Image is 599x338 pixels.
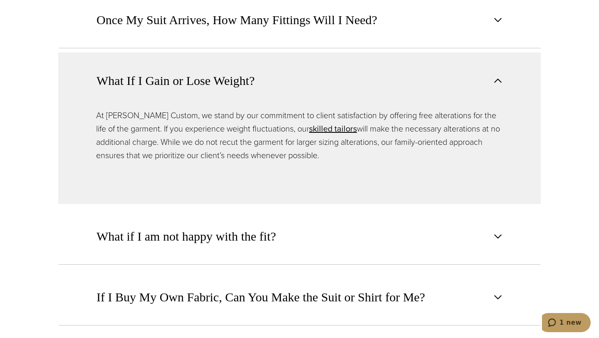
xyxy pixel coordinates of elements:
iframe: Opens a widget where you can chat to one of our agents [542,313,591,334]
button: What If I Gain or Lose Weight? [58,52,541,109]
p: At [PERSON_NAME] Custom, we stand by our commitment to client satisfaction by offering free alter... [96,109,503,162]
span: What if I am not happy with the fit? [97,227,276,246]
a: skilled tailors [309,122,357,135]
span: Once My Suit Arrives, How Many Fittings Will I Need? [97,11,377,29]
span: If I Buy My Own Fabric, Can You Make the Suit or Shirt for Me? [97,288,425,306]
button: What if I am not happy with the fit? [58,208,541,265]
div: What If I Gain or Lose Weight? [58,109,541,204]
span: What If I Gain or Lose Weight? [97,72,255,90]
button: If I Buy My Own Fabric, Can You Make the Suit or Shirt for Me? [58,269,541,326]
